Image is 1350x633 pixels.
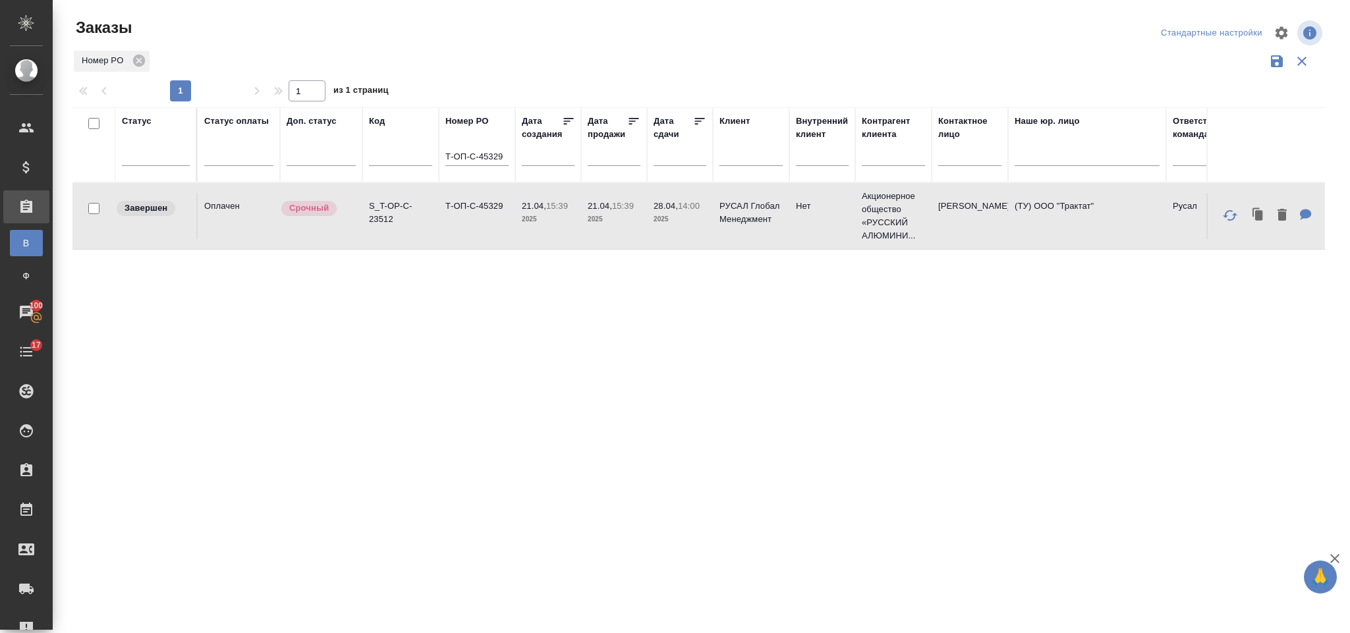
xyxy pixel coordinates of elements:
span: 🙏 [1309,563,1332,591]
div: split button [1158,23,1266,43]
p: Завершен [125,202,167,215]
button: Обновить [1214,200,1246,231]
p: Акционерное общество «РУССКИЙ АЛЮМИНИ... [862,190,925,242]
span: из 1 страниц [333,82,389,101]
div: Контактное лицо [938,115,1001,141]
a: В [10,230,43,256]
span: В [16,236,36,250]
div: Выставляет КМ при направлении счета или после выполнения всех работ/сдачи заказа клиенту. Окончат... [115,200,190,217]
div: Ответственная команда [1173,115,1238,141]
p: 21.04, [522,201,546,211]
td: (ТУ) ООО "Трактат" [1008,193,1166,239]
p: 21.04, [588,201,612,211]
p: РУСАЛ Глобал Менеджмент [719,200,783,226]
div: Дата сдачи [654,115,693,141]
div: Клиент [719,115,750,128]
button: 🙏 [1304,561,1337,593]
span: Посмотреть информацию [1297,20,1325,45]
p: Срочный [289,202,329,215]
p: 14:00 [678,201,700,211]
div: Номер PO [74,51,150,72]
td: [PERSON_NAME] [932,193,1008,239]
a: Ф [10,263,43,289]
p: 15:39 [612,201,634,211]
div: Статус [122,115,152,128]
p: 2025 [522,213,575,226]
div: Наше юр. лицо [1015,115,1080,128]
td: Оплачен [198,193,280,239]
button: Сохранить фильтры [1264,49,1289,74]
span: Заказы [72,17,132,38]
div: Доп. статус [287,115,337,128]
span: 17 [24,339,49,352]
div: Выставляется автоматически, если на указанный объем услуг необходимо больше времени в стандартном... [280,200,356,217]
button: Удалить [1271,202,1293,229]
p: 28.04, [654,201,678,211]
button: Клонировать [1246,202,1271,229]
td: Т-ОП-С-45329 [439,193,515,239]
span: Настроить таблицу [1266,17,1297,49]
div: Дата создания [522,115,562,141]
span: 100 [22,299,51,312]
a: 100 [3,296,49,329]
div: Дата продажи [588,115,627,141]
button: Сбросить фильтры [1289,49,1314,74]
p: 2025 [654,213,706,226]
div: Номер PO [445,115,488,128]
div: Внутренний клиент [796,115,849,141]
a: 17 [3,335,49,368]
div: Код [369,115,385,128]
p: 2025 [588,213,640,226]
td: Русал [1166,193,1243,239]
p: Нет [796,200,849,213]
p: S_T-OP-C-23512 [369,200,432,226]
div: Контрагент клиента [862,115,925,141]
div: Статус оплаты [204,115,269,128]
span: Ф [16,269,36,283]
p: 15:39 [546,201,568,211]
p: Номер PO [82,54,128,67]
